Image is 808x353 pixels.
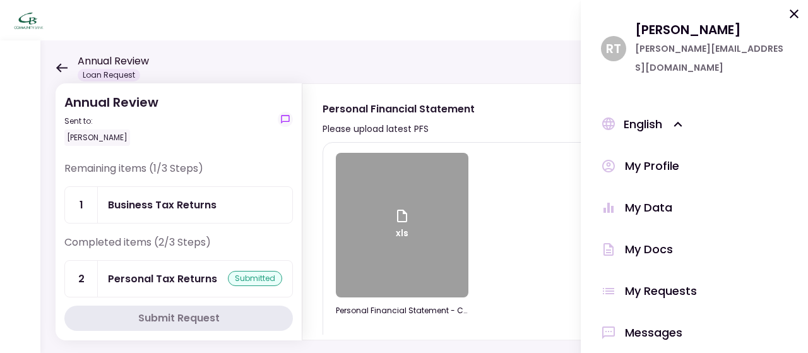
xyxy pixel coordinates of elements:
[64,306,293,331] button: Submit Request
[787,6,802,27] button: Ok, close
[278,112,293,127] button: show-messages
[78,54,149,69] h1: Annual Review
[635,20,788,39] div: [PERSON_NAME]
[395,208,410,242] div: xls
[64,260,293,297] a: 2Personal Tax Returnssubmitted
[601,36,626,61] div: R T
[64,129,130,146] div: [PERSON_NAME]
[64,235,293,260] div: Completed items (2/3 Steps)
[64,186,293,224] a: 1Business Tax Returns
[336,305,468,316] div: Personal Financial Statement - Community Bank.xlsx
[625,240,673,259] div: My Docs
[625,323,682,342] div: Messages
[64,116,158,127] div: Sent to:
[624,115,686,134] div: English
[625,282,697,301] div: My Requests
[323,101,475,117] div: Personal Financial Statement
[13,11,44,30] img: Partner icon
[625,198,672,217] div: My Data
[65,187,98,223] div: 1
[108,271,217,287] div: Personal Tax Returns
[65,261,98,297] div: 2
[64,161,293,186] div: Remaining items (1/3 Steps)
[625,157,679,176] div: My Profile
[302,83,783,340] div: Personal Financial StatementPlease upload latest PFSsubmittedshow-messagesxlsPersonal Financial S...
[64,93,158,146] div: Annual Review
[323,121,475,136] div: Please upload latest PFS
[78,69,140,81] div: Loan Request
[635,39,788,77] div: [PERSON_NAME][EMAIL_ADDRESS][DOMAIN_NAME]
[228,271,282,286] div: submitted
[108,197,217,213] div: Business Tax Returns
[138,311,220,326] div: Submit Request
